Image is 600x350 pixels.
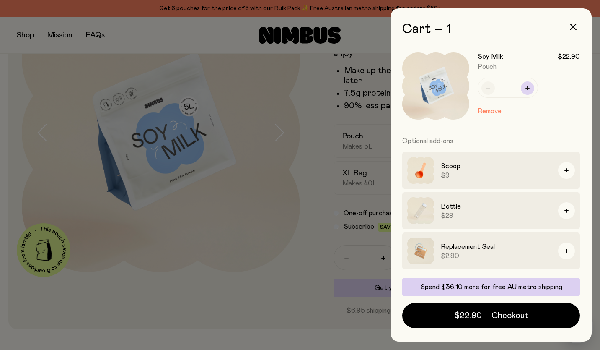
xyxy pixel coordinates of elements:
[407,283,575,291] p: Spend $36.10 more for free AU metro shipping
[402,22,580,37] h2: Cart – 1
[441,201,551,212] h3: Bottle
[478,52,503,61] h3: Soy Milk
[558,52,580,61] span: $22.90
[454,310,528,321] span: $22.90 – Checkout
[402,130,580,152] h3: Optional add-ons
[441,171,551,180] span: $9
[478,63,497,70] span: Pouch
[441,242,551,252] h3: Replacement Seal
[441,161,551,171] h3: Scoop
[441,252,551,260] span: $2.90
[478,106,502,116] button: Remove
[402,303,580,328] button: $22.90 – Checkout
[441,212,551,220] span: $29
